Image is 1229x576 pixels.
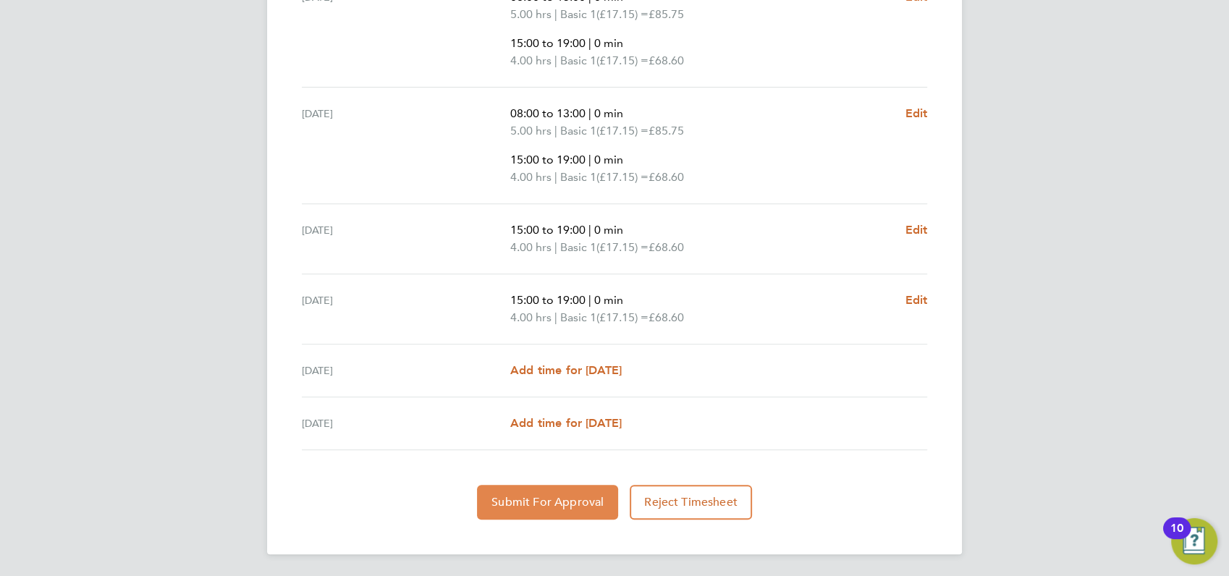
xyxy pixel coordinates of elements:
span: Edit [905,223,927,237]
span: 0 min [594,293,623,307]
span: (£17.15) = [596,310,649,324]
span: £68.60 [649,240,684,254]
span: | [554,124,557,137]
div: [DATE] [302,292,510,326]
span: 08:00 to 13:00 [510,106,586,120]
span: Submit For Approval [491,495,604,509]
span: Reject Timesheet [644,495,738,509]
span: £68.60 [649,170,684,184]
span: (£17.15) = [596,170,649,184]
button: Reject Timesheet [630,485,752,520]
span: 5.00 hrs [510,124,552,137]
span: | [588,36,591,50]
span: 15:00 to 19:00 [510,293,586,307]
span: 0 min [594,223,623,237]
span: 15:00 to 19:00 [510,223,586,237]
span: £68.60 [649,54,684,67]
span: (£17.15) = [596,54,649,67]
a: Edit [905,105,927,122]
span: (£17.15) = [596,124,649,137]
a: Add time for [DATE] [510,362,622,379]
span: Edit [905,293,927,307]
span: £85.75 [649,7,684,21]
span: Basic 1 [560,309,596,326]
span: 0 min [594,106,623,120]
a: Edit [905,221,927,239]
span: | [588,153,591,166]
span: 4.00 hrs [510,170,552,184]
span: Add time for [DATE] [510,416,622,430]
div: [DATE] [302,221,510,256]
span: Basic 1 [560,122,596,140]
span: 5.00 hrs [510,7,552,21]
span: 0 min [594,153,623,166]
a: Add time for [DATE] [510,415,622,432]
span: Basic 1 [560,52,596,69]
span: 0 min [594,36,623,50]
span: (£17.15) = [596,7,649,21]
span: | [554,170,557,184]
button: Open Resource Center, 10 new notifications [1171,518,1217,564]
span: 4.00 hrs [510,310,552,324]
div: [DATE] [302,105,510,186]
span: | [588,223,591,237]
span: 4.00 hrs [510,240,552,254]
div: [DATE] [302,415,510,432]
span: Basic 1 [560,6,596,23]
span: Basic 1 [560,239,596,256]
span: £85.75 [649,124,684,137]
span: Basic 1 [560,169,596,186]
span: | [554,7,557,21]
span: £68.60 [649,310,684,324]
span: | [554,240,557,254]
div: [DATE] [302,362,510,379]
button: Submit For Approval [477,485,618,520]
span: 15:00 to 19:00 [510,36,586,50]
span: Edit [905,106,927,120]
span: 15:00 to 19:00 [510,153,586,166]
a: Edit [905,292,927,309]
span: | [554,310,557,324]
span: | [588,293,591,307]
span: | [554,54,557,67]
span: | [588,106,591,120]
span: (£17.15) = [596,240,649,254]
span: Add time for [DATE] [510,363,622,377]
div: 10 [1170,528,1183,547]
span: 4.00 hrs [510,54,552,67]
